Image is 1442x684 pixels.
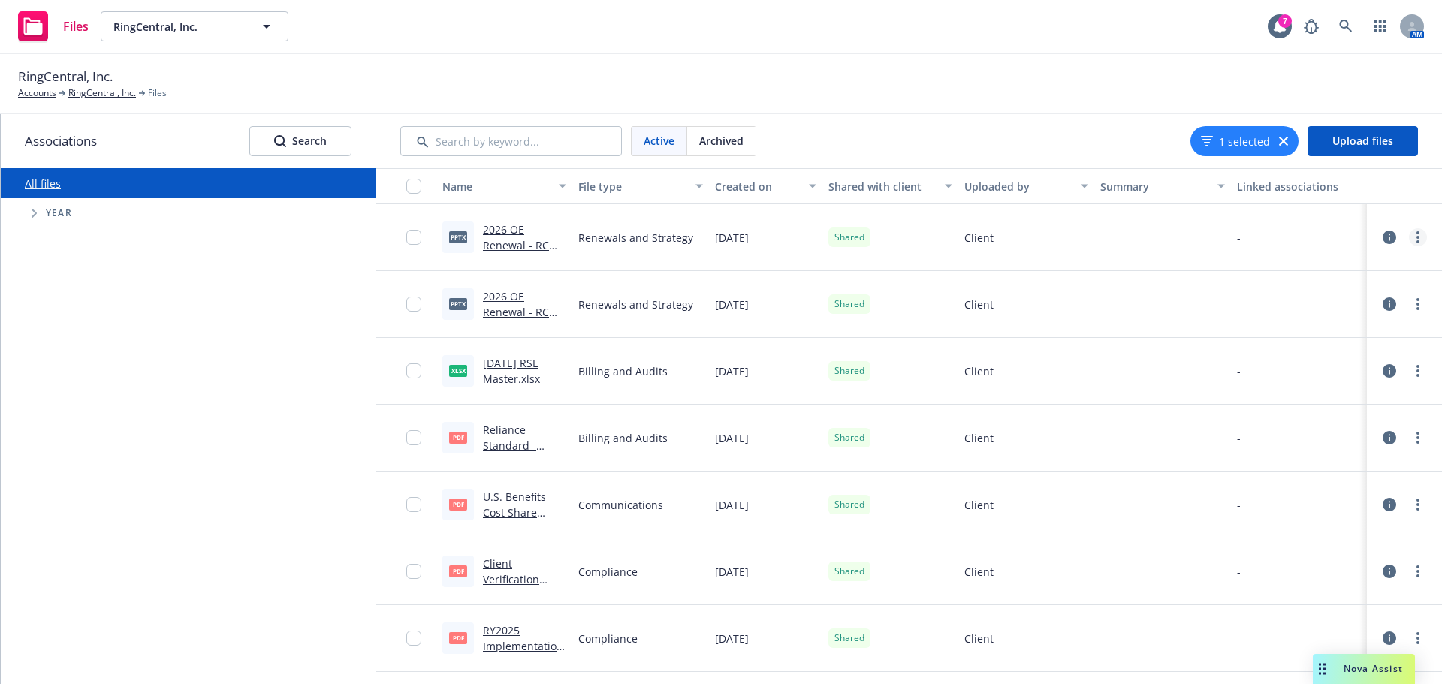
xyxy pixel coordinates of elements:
a: [DATE] RSL Master.xlsx [483,356,540,386]
button: Linked associations [1231,168,1367,204]
div: Created on [715,179,800,194]
button: Upload files [1308,126,1418,156]
input: Toggle Row Selected [406,564,421,579]
a: more [1409,496,1427,514]
input: Toggle Row Selected [406,631,421,646]
div: Shared with client [828,179,936,194]
span: Client [964,497,994,513]
span: pptx [449,298,467,309]
span: Renewals and Strategy [578,297,693,312]
a: more [1409,562,1427,580]
span: Client [964,230,994,246]
span: pdf [449,565,467,577]
span: Client [964,430,994,446]
span: [DATE] [715,497,749,513]
span: [DATE] [715,430,749,446]
button: 1 selected [1201,134,1270,149]
span: Associations [25,131,97,151]
span: [DATE] [715,631,749,646]
span: [DATE] [715,363,749,379]
div: Search [274,127,327,155]
a: 2026 OE Renewal - RC Executive Slides v3.pptx [483,222,563,284]
a: more [1409,228,1427,246]
span: Client [964,564,994,580]
span: Shared [834,231,864,244]
span: Nova Assist [1344,662,1403,675]
svg: Search [274,135,286,147]
a: RingCentral, Inc. [68,86,136,100]
span: Archived [699,133,744,149]
input: Toggle Row Selected [406,430,421,445]
span: [DATE] [715,297,749,312]
input: Search by keyword... [400,126,622,156]
input: Toggle Row Selected [406,497,421,512]
button: Summary [1094,168,1230,204]
span: Compliance [578,631,638,646]
span: Shared [834,364,864,378]
span: Shared [834,498,864,511]
div: File type [578,179,686,194]
span: RingCentral, Inc. [18,67,113,86]
input: Select all [406,179,421,194]
span: Active [644,133,674,149]
a: more [1409,429,1427,447]
button: Nova Assist [1313,654,1415,684]
span: pdf [449,632,467,643]
span: pptx [449,231,467,243]
input: Toggle Row Selected [406,363,421,378]
span: [DATE] [715,230,749,246]
input: Toggle Row Selected [406,230,421,245]
span: Shared [834,431,864,444]
a: more [1409,362,1427,380]
a: Client Verification Report - RingCentral - 02122025.pdf [483,556,551,634]
button: Uploaded by [958,168,1094,204]
span: RingCentral, Inc. [113,19,243,35]
span: Renewals and Strategy [578,230,693,246]
div: Summary [1100,179,1208,194]
button: RingCentral, Inc. [101,11,288,41]
span: Upload files [1332,134,1393,148]
div: - [1237,564,1241,580]
a: 2026 OE Renewal - RC Executive Slides.pptx [483,289,549,351]
div: - [1237,631,1241,646]
span: [DATE] [715,564,749,580]
a: more [1409,629,1427,647]
span: pdf [449,499,467,510]
span: Client [964,297,994,312]
button: Created on [709,168,822,204]
div: Linked associations [1237,179,1361,194]
a: All files [25,176,61,191]
span: pdf [449,432,467,443]
a: Files [12,5,95,47]
div: - [1237,230,1241,246]
div: - [1237,497,1241,513]
span: Shared [834,297,864,311]
span: Communications [578,497,663,513]
div: - [1237,363,1241,379]
div: Uploaded by [964,179,1072,194]
a: Switch app [1365,11,1395,41]
input: Toggle Row Selected [406,297,421,312]
a: Search [1331,11,1361,41]
button: File type [572,168,708,204]
div: - [1237,430,1241,446]
span: Shared [834,631,864,645]
div: Name [442,179,550,194]
span: Billing and Audits [578,363,668,379]
button: Name [436,168,572,204]
a: more [1409,295,1427,313]
span: Client [964,363,994,379]
button: SearchSearch [249,126,351,156]
span: Year [46,209,72,218]
a: Reliance Standard - [DATE] Invoice #072025.01.pdf [483,423,561,484]
a: U.S. Benefits Cost Share Philosophy.pdf [483,490,558,535]
span: Files [148,86,167,100]
div: Drag to move [1313,654,1332,684]
div: - [1237,297,1241,312]
button: Shared with client [822,168,958,204]
span: Billing and Audits [578,430,668,446]
a: Accounts [18,86,56,100]
div: 7 [1278,14,1292,28]
span: Files [63,20,89,32]
span: Client [964,631,994,646]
